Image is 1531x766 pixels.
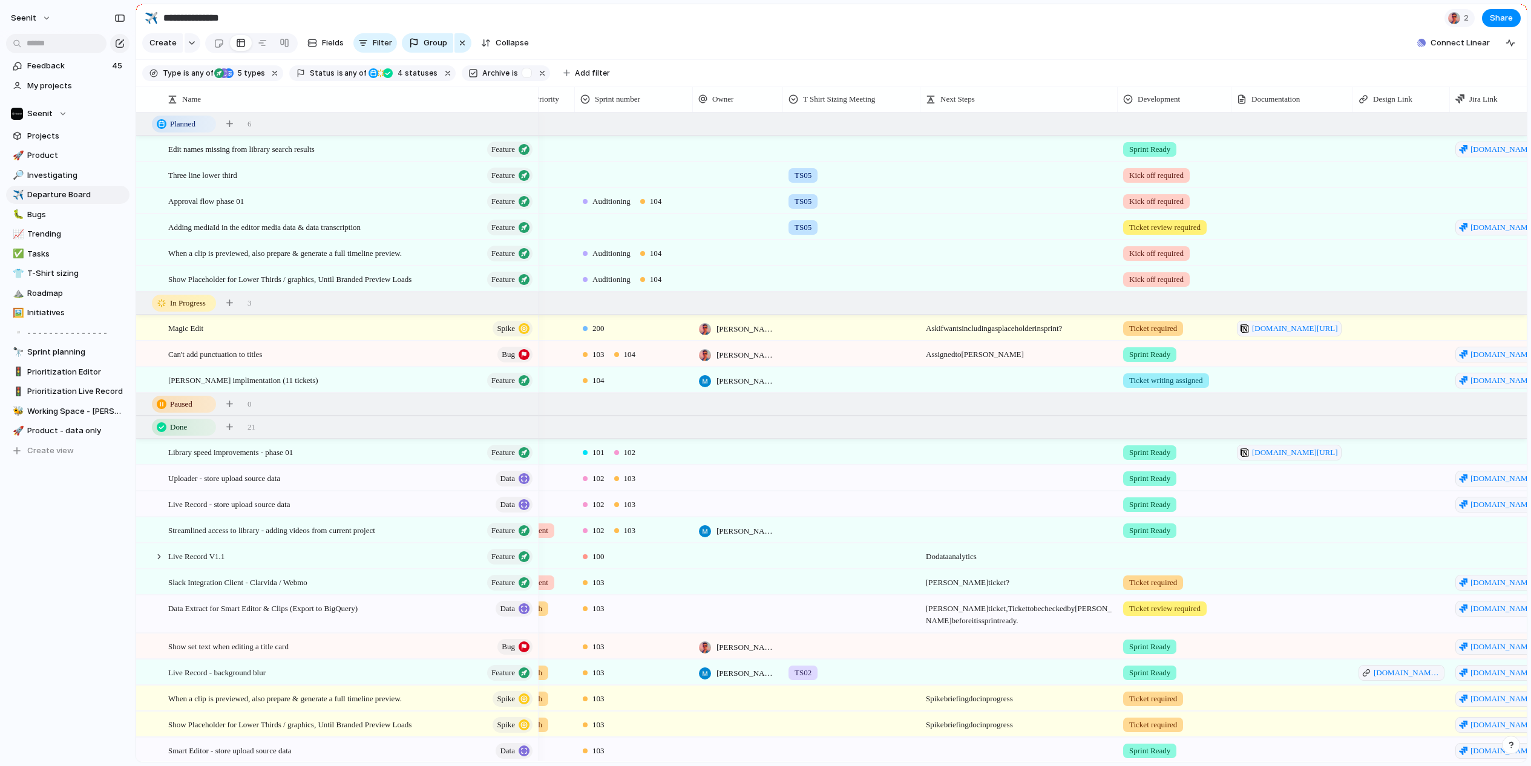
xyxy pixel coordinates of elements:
div: 📈Trending [6,225,129,243]
span: 104 [592,375,605,387]
button: Data [496,497,533,512]
span: Done [170,421,187,433]
span: [PERSON_NAME] [716,375,778,387]
span: 104 [650,195,662,208]
div: 🚦 [13,385,21,399]
a: 🔎Investigating [6,166,129,185]
span: Feature [491,372,515,389]
span: 103 [624,499,636,511]
span: types [234,68,265,79]
a: 🚦Prioritization Live Record [6,382,129,401]
span: In Progress [170,297,206,309]
button: 🔭 [11,346,23,358]
button: Feature [487,445,533,460]
span: Sprint Ready [1129,667,1170,679]
span: Assigned to [PERSON_NAME] [921,342,1117,361]
button: Share [1482,9,1521,27]
span: Sprint Ready [1129,447,1170,459]
span: Auditioning [592,247,631,260]
span: 103 [624,473,636,485]
span: Share [1490,12,1513,24]
div: ▫️ [13,326,21,339]
span: Do data analytics [921,544,1117,563]
button: 🖼️ [11,307,23,319]
span: 104 [650,247,662,260]
span: Archive [482,68,510,79]
span: is [337,68,343,79]
span: Show Placeholder for Lower Thirds / graphics, Until Branded Preview Loads [168,717,411,731]
span: Type [163,68,181,79]
span: 102 [592,473,605,485]
span: Kick off required [1129,195,1184,208]
span: 103 [592,667,605,679]
span: Show set text when editing a title card [168,639,289,653]
span: 104 [624,349,636,361]
span: 21 [248,421,255,433]
button: Filter [353,33,397,53]
button: ✈️ [11,189,23,201]
button: 🚀 [11,425,23,437]
span: T Shirt Sizing Meeting [803,93,875,105]
div: 🚀 [13,424,21,438]
span: 3 [248,297,252,309]
span: Bugs [27,209,125,221]
button: Feature [487,194,533,209]
button: Fields [303,33,349,53]
button: ✈️ [142,8,161,28]
button: 🐛 [11,209,23,221]
button: 👕 [11,267,23,280]
span: Slack Integration Client - Clarvida / Webmo [168,575,307,589]
span: My projects [27,80,125,92]
a: Projects [6,127,129,145]
span: Create [149,37,177,49]
span: 2 [1464,12,1472,24]
button: Seenit [5,8,57,28]
span: Feature [491,574,515,591]
div: ✅Tasks [6,245,129,263]
span: Feature [491,193,515,210]
span: 45 [112,60,125,72]
span: [PERSON_NAME] ticket? [921,570,1117,589]
span: Initiatives [27,307,125,319]
div: 👕T-Shirt sizing [6,264,129,283]
span: Approval flow phase 01 [168,194,244,208]
span: Kick off required [1129,247,1184,260]
span: Collapse [496,37,529,49]
button: Create view [6,442,129,460]
span: Live Record - store upload source data [168,497,290,511]
span: Status [310,68,335,79]
button: 📈 [11,228,23,240]
span: Planned [170,118,195,130]
span: 102 [592,525,605,537]
a: 🚦Prioritization Editor [6,363,129,381]
span: Ticket required [1129,577,1177,589]
span: Owner [712,93,733,105]
button: 4 statuses [367,67,440,80]
button: Feature [487,246,533,261]
a: 🔭Sprint planning [6,343,129,361]
span: Show Placeholder for Lower Thirds / graphics, Until Branded Preview Loads [168,272,411,286]
span: When a clip is previewed, also prepare & generate a full timeline preview. [168,246,402,260]
span: Feature [491,245,515,262]
span: Ticket review required [1129,221,1201,234]
button: Feature [487,142,533,157]
button: Spike [493,717,533,733]
span: Spike [497,320,515,337]
span: Add filter [575,68,610,79]
a: ✈️Departure Board [6,186,129,204]
span: Name [182,93,201,105]
div: ⛰️Roadmap [6,284,129,303]
span: Sprint Ready [1129,143,1170,155]
span: Kick off required [1129,169,1184,182]
span: Bug [502,638,515,655]
button: Feature [487,575,533,591]
span: Ask if wants including as placeholder in sprint? [921,316,1117,335]
span: Departure Board [27,189,125,201]
span: is [183,68,189,79]
span: T-Shirt sizing [27,267,125,280]
div: ✈️ [145,10,158,26]
div: 🔭 [13,345,21,359]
